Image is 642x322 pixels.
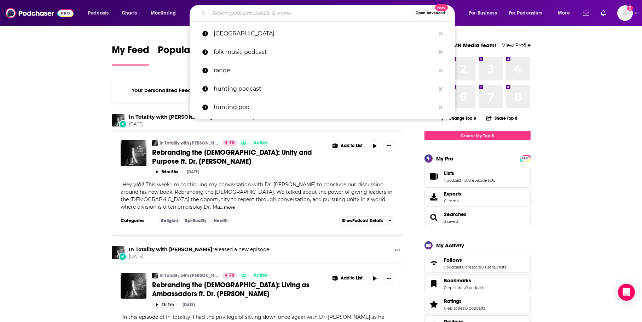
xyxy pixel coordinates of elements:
a: 0 creators [462,265,481,270]
a: Active [251,273,270,278]
a: Lists [444,170,495,176]
input: Search podcasts, credits, & more... [209,7,412,19]
span: Popular Feed [158,44,218,60]
button: open menu [464,7,506,19]
span: Monitoring [151,8,176,18]
button: more [224,204,235,210]
button: ShowPodcast Details [339,216,395,225]
a: In Totality with Megan Ashley [129,246,212,253]
a: Active [251,140,270,146]
div: Open Intercom Messenger [618,284,635,301]
a: hunting pod [190,98,455,117]
p: hunting pod [214,98,435,117]
span: Bookmarks [424,274,531,293]
a: My Feed [112,44,149,66]
img: In Totality with Megan Ashley [152,273,158,278]
a: Rebranding the Church: Living as Ambassadors ft. Dr. Eric Mason [121,273,146,299]
a: Ratings [444,298,485,304]
span: Exports [444,191,461,197]
a: Bookmarks [427,279,441,289]
p: nashville [214,24,435,43]
a: hunting podcast [190,80,455,98]
img: In Totality with Megan Ashley [112,114,125,126]
a: 0 podcasts [465,306,485,311]
a: Religion [158,218,181,224]
img: User Profile [617,5,633,21]
button: open menu [504,7,553,19]
div: New Episode [119,253,127,260]
a: Follows [427,258,441,268]
a: Show notifications dropdown [580,7,592,19]
span: ... [220,204,223,210]
div: [DATE] [187,169,199,174]
span: Active [254,140,267,147]
a: Ratings [427,299,441,309]
a: Popular Feed [158,44,218,66]
a: In Totality with [PERSON_NAME] [160,273,218,278]
button: Show More Button [392,246,403,255]
span: Add to List [341,276,363,281]
a: 1 podcast [444,265,461,270]
a: Searches [444,211,467,218]
button: Show More Button [329,140,366,152]
img: Rebranding the Church: Unity and Purpose ft. Dr. Eric Mason [121,140,146,166]
svg: Add a profile image [627,5,633,11]
a: Lists [427,171,441,181]
a: 0 episode lists [468,178,495,183]
span: 0 items [444,198,461,203]
span: For Business [469,8,497,18]
img: In Totality with Megan Ashley [112,246,125,259]
button: 56m 56s [152,169,181,175]
span: 70 [229,272,234,279]
a: PRO [521,156,530,161]
a: 0 users [481,265,495,270]
span: , [468,178,468,183]
button: Show More Button [329,273,366,284]
button: open menu [553,7,579,19]
span: Active [254,272,267,279]
button: Share Top 8 [486,111,518,125]
a: 0 episodes [444,306,464,311]
span: Follows [444,257,462,263]
div: [DATE] [183,302,195,307]
a: Health [211,218,230,224]
span: New [435,4,448,11]
a: Create My Top 8 [424,131,531,140]
a: 0 podcasts [465,285,485,290]
span: [DATE] [129,121,269,127]
span: Ratings [424,295,531,314]
span: [DATE] [129,254,269,260]
a: 0 lists [496,265,506,270]
p: folk music podcast [214,43,435,61]
button: Open AdvancedNew [412,9,448,17]
a: Charts [117,7,141,19]
span: My Feed [112,44,149,60]
span: Charts [122,8,137,18]
a: 1 podcast list [444,178,468,183]
a: Welcome SMN Media Team! [424,42,496,49]
a: 0 episodes [444,285,464,290]
span: , [481,265,481,270]
span: Open Advanced [416,11,445,15]
span: Logged in as SonyAlexis [617,5,633,21]
button: Show More Button [383,140,394,152]
span: " [121,181,392,210]
h3: released a new episode [129,246,269,253]
span: Podcasts [88,8,109,18]
button: 1h 1m [152,301,177,308]
a: 3 saved [444,219,458,224]
span: For Podcasters [509,8,543,18]
div: My Pro [436,155,453,162]
p: range [214,61,435,80]
a: [GEOGRAPHIC_DATA] [190,24,455,43]
div: Search podcasts, credits, & more... [196,5,462,21]
p: hunting podcast [214,80,435,98]
a: Show notifications dropdown [598,7,609,19]
span: Exports [427,192,441,202]
span: , [495,265,496,270]
span: Bookmarks [444,277,471,284]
